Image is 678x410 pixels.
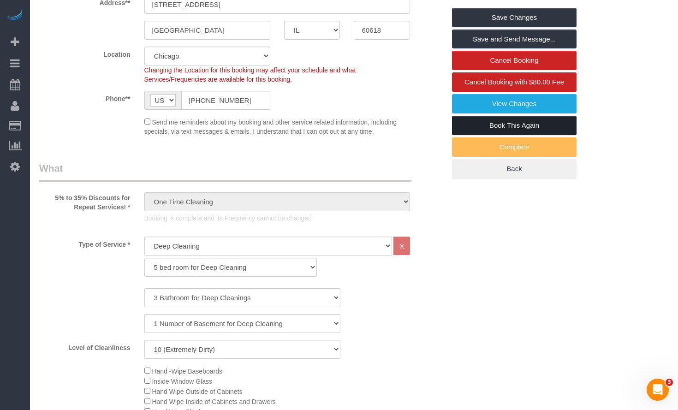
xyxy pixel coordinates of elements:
[6,9,24,22] img: Automaid Logo
[144,119,397,135] span: Send me reminders about my booking and other service related information, including specials, via...
[152,398,275,405] span: Hand Wipe Inside of Cabinets and Drawers
[152,388,242,395] span: Hand Wipe Outside of Cabinets
[666,379,673,386] span: 3
[39,161,411,182] legend: What
[452,116,577,135] a: Book This Again
[354,21,410,40] input: Zip Code**
[152,368,222,375] span: Hand -Wipe Baseboards
[464,78,564,86] span: Cancel Booking with $80.00 Fee
[32,237,137,249] label: Type of Service *
[144,66,356,83] span: Changing the Location for this booking may affect your schedule and what Services/Frequencies are...
[152,378,212,385] span: Inside Window Glass
[452,51,577,70] a: Cancel Booking
[32,340,137,352] label: Level of Cleanliness
[32,190,137,212] label: 5% to 35% Discounts for Repeat Services! *
[452,159,577,178] a: Back
[647,379,669,401] iframe: Intercom live chat
[144,214,410,223] p: Booking is complete and its Frequency cannot be changed
[452,94,577,113] a: View Changes
[452,72,577,92] a: Cancel Booking with $80.00 Fee
[452,30,577,49] a: Save and Send Message...
[452,8,577,27] a: Save Changes
[32,47,137,59] label: Location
